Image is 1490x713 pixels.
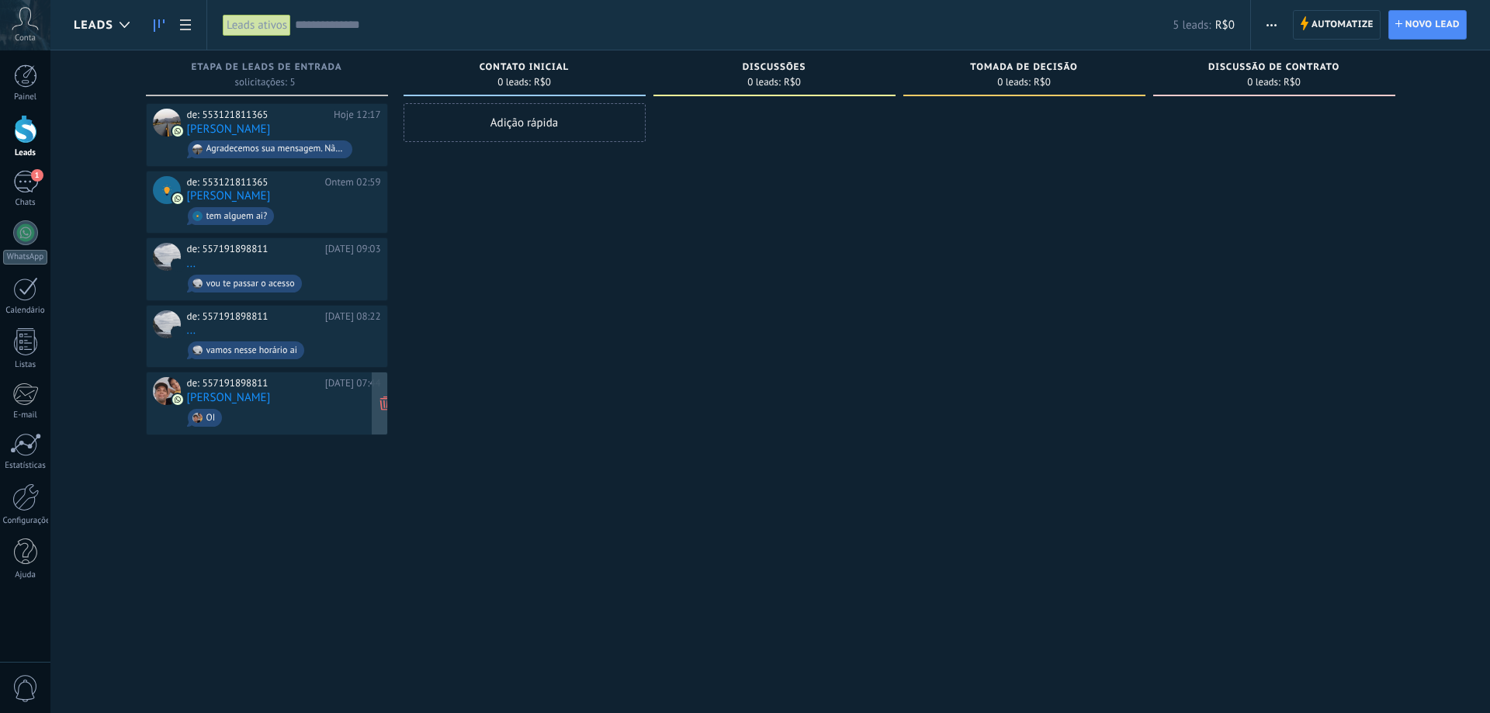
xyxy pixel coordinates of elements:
div: Painel [3,92,48,102]
div: Configurações [3,516,48,526]
div: WhatsApp [3,250,47,265]
a: Automatize [1293,10,1381,40]
div: Discussão de contrato [1161,62,1388,75]
div: Agradecemos sua mensagem. Não estamos disponíveis no momento, mas entraremos em contato assim que... [206,144,346,154]
span: Discussão de contrato [1208,62,1339,73]
a: Lista [172,10,199,40]
span: Etapa de leads de entrada [191,62,341,73]
div: Listas [3,360,48,370]
div: [DATE] 09:03 [325,243,381,255]
a: [PERSON_NAME] [187,123,271,136]
div: Calendário [3,306,48,316]
span: R$0 [534,78,551,87]
span: Tomada de decisão [970,62,1077,73]
div: de: 557191898811 [187,310,320,323]
a: [PERSON_NAME] [187,189,271,202]
div: Joakim R [153,377,181,405]
span: Discussões [743,62,806,73]
div: Leads [3,148,48,158]
div: Joakim R [153,176,181,204]
div: [DATE] 08:22 [325,310,381,323]
span: 1 [31,169,43,182]
div: Etapa de leads de entrada [154,62,380,75]
a: [PERSON_NAME] [187,391,271,404]
div: Tomada de decisão [911,62,1138,75]
span: Novo lead [1405,11,1460,39]
img: com.amocrm.amocrmwa.svg [172,193,183,204]
span: Automatize [1312,11,1374,39]
div: Chats [3,198,48,208]
span: 0 leads: [997,78,1031,87]
span: Leads [74,18,113,33]
span: Contato inicial [480,62,569,73]
img: com.amocrm.amocrmwa.svg [172,394,183,405]
span: Conta [15,33,36,43]
span: R$0 [1284,78,1301,87]
a: Novo lead [1388,10,1467,40]
div: E-mail [3,410,48,421]
span: solicitações: 5 [235,78,296,87]
div: Estatísticas [3,461,48,471]
img: com.amocrm.amocrmwa.svg [172,126,183,137]
div: OI [206,413,216,424]
a: Leads [146,10,172,40]
span: 5 leads: [1173,18,1211,33]
span: R$0 [1034,78,1051,87]
div: de: 557191898811 [187,243,320,255]
div: vamos nesse horário ai [206,345,297,356]
div: Leads ativos [223,14,291,36]
a: ... [187,324,196,337]
div: Contato inicial [411,62,638,75]
div: Hoje 12:17 [334,109,380,121]
div: Ajuda [3,570,48,580]
span: 0 leads: [497,78,531,87]
div: [DATE] 07:44 [325,377,381,389]
div: vou te passar o acesso [206,279,295,289]
div: de: 557191898811 [187,377,320,389]
div: de: 553121811365 [187,176,320,189]
span: R$0 [1215,18,1235,33]
div: Ontem 02:59 [324,176,380,189]
div: Pedro Paulo [153,109,181,137]
div: de: 553121811365 [187,109,329,121]
span: 0 leads: [747,78,781,87]
a: ... [187,257,196,270]
span: R$0 [784,78,801,87]
div: Adição rápida [404,103,646,142]
span: 0 leads: [1247,78,1280,87]
div: Discussões [661,62,888,75]
div: tem alguem ai? [206,211,268,222]
button: Mais [1260,10,1283,40]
